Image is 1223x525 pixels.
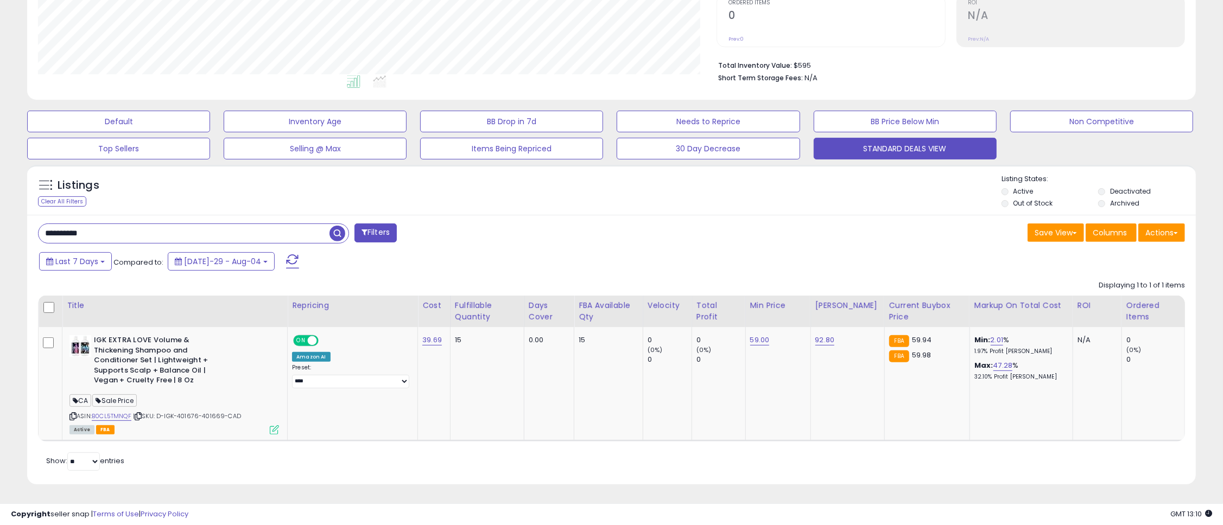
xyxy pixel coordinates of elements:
div: 0 [648,335,692,345]
button: Filters [354,223,397,242]
p: 32.10% Profit [PERSON_NAME] [974,373,1064,381]
span: OFF [317,336,334,345]
div: % [974,361,1064,381]
b: Short Term Storage Fees: [718,73,803,82]
div: Days Cover [529,300,569,323]
small: Prev: N/A [968,36,990,42]
span: | SKU: D-IGK-401676-401669-CAD [133,412,241,420]
span: 2025-08-12 13:10 GMT [1170,509,1212,519]
div: Amazon AI [292,352,330,362]
div: Displaying 1 to 1 of 1 items [1099,280,1185,291]
div: Fulfillable Quantity [455,300,519,323]
label: Active [1013,187,1034,196]
th: The percentage added to the cost of goods (COGS) that forms the calculator for Min & Max prices. [969,296,1073,327]
p: 1.97% Profit [PERSON_NAME] [974,348,1064,355]
a: 2.01 [991,335,1004,345]
a: 39.69 [422,335,442,345]
span: [DATE]-29 - Aug-04 [184,256,261,267]
b: IGK EXTRA LOVE Volume & Thickening Shampoo and Conditioner Set | Lightweight + Supports Scalp + B... [94,335,226,388]
h2: N/A [968,9,1184,24]
span: ON [294,336,308,345]
label: Out of Stock [1013,199,1053,208]
div: Title [67,300,283,311]
button: Selling @ Max [224,138,407,159]
div: Current Buybox Price [889,300,965,323]
div: seller snap | | [11,509,188,520]
small: FBA [889,350,909,362]
b: Max: [974,360,993,370]
button: Actions [1138,223,1185,242]
div: 0 [696,335,745,345]
h5: Listings [58,178,99,193]
div: 0 [696,355,745,364]
li: $595 [718,58,1177,71]
span: Show: entries [46,456,124,466]
div: [PERSON_NAME] [815,300,880,311]
div: Total Profit [696,300,741,323]
img: 51yy6nT729L._SL40_.jpg [69,335,91,357]
a: 92.80 [815,335,835,345]
div: Velocity [648,300,687,311]
p: Listing States: [1002,174,1196,184]
button: Inventory Age [224,111,407,132]
small: Prev: 0 [728,36,744,42]
div: % [974,335,1064,355]
small: (0%) [648,345,663,354]
span: 59.98 [912,350,931,360]
button: Top Sellers [27,138,210,159]
span: Compared to: [113,257,163,267]
div: Ordered Items [1126,300,1180,323]
a: 47.28 [993,360,1013,371]
button: Needs to Reprice [617,111,800,132]
button: BB Drop in 7d [420,111,603,132]
span: Sale Price [92,394,137,407]
div: N/A [1078,335,1113,345]
button: Columns [1086,223,1137,242]
b: Total Inventory Value: [718,61,792,70]
small: (0%) [696,345,712,354]
a: B0CL5TMNQF [92,412,131,421]
small: FBA [889,335,909,347]
div: Cost [422,300,446,311]
div: 15 [455,335,516,345]
div: Preset: [292,364,409,388]
button: Default [27,111,210,132]
button: [DATE]-29 - Aug-04 [168,252,275,271]
span: FBA [96,425,115,434]
button: BB Price Below Min [814,111,997,132]
span: All listings currently available for purchase on Amazon [69,425,94,434]
h2: 0 [728,9,945,24]
div: Clear All Filters [38,196,86,207]
div: Min Price [750,300,806,311]
button: Last 7 Days [39,252,112,271]
div: ASIN: [69,335,279,433]
button: STANDARD DEALS VIEW [814,138,997,159]
a: Terms of Use [93,509,139,519]
a: 59.00 [750,335,770,345]
div: 0.00 [529,335,566,345]
label: Deactivated [1110,187,1151,196]
b: Min: [974,335,991,345]
span: 59.94 [912,335,932,345]
span: CA [69,394,91,407]
div: ROI [1078,300,1117,311]
button: 30 Day Decrease [617,138,800,159]
div: Markup on Total Cost [974,300,1068,311]
button: Non Competitive [1010,111,1193,132]
label: Archived [1110,199,1139,208]
div: Repricing [292,300,413,311]
div: FBA Available Qty [579,300,638,323]
button: Items Being Repriced [420,138,603,159]
span: Last 7 Days [55,256,98,267]
span: N/A [804,73,818,83]
div: 0 [1126,335,1184,345]
small: (0%) [1126,345,1142,354]
div: 0 [1126,355,1184,364]
button: Save View [1028,223,1084,242]
a: Privacy Policy [141,509,188,519]
div: 0 [648,355,692,364]
div: 15 [579,335,635,345]
strong: Copyright [11,509,50,519]
span: Columns [1093,227,1127,238]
